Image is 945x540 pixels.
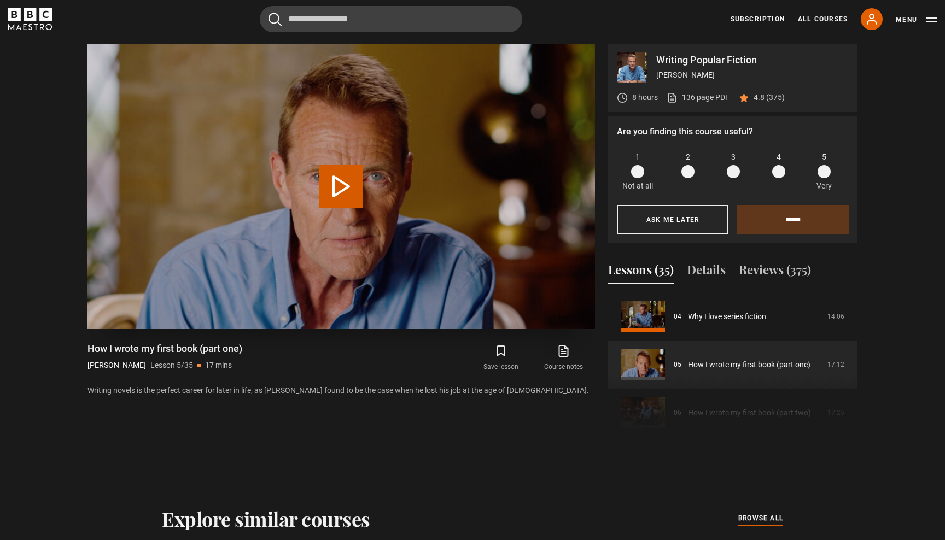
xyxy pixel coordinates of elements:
p: [PERSON_NAME] [656,69,849,81]
a: How I wrote my first book (part one) [688,359,810,371]
button: Toggle navigation [896,14,937,25]
a: Course notes [533,342,595,374]
span: 2 [686,151,690,163]
button: Ask me later [617,205,728,234]
button: Lessons (35) [608,261,674,284]
p: Writing Popular Fiction [656,55,849,65]
span: 1 [635,151,640,163]
button: Play Lesson How I wrote my first book (part one) [319,165,363,208]
p: Are you finding this course useful? [617,125,849,138]
span: 4 [777,151,781,163]
span: 5 [822,151,826,163]
p: Writing novels is the perfect career for later in life, as [PERSON_NAME] found to be the case whe... [87,385,595,396]
p: 4.8 (375) [754,92,785,103]
p: 8 hours [632,92,658,103]
p: Very [813,180,835,192]
a: 136 page PDF [667,92,730,103]
p: Not at all [622,180,653,192]
button: Reviews (375) [739,261,811,284]
video-js: Video Player [87,44,595,329]
span: browse all [738,513,783,524]
h1: How I wrote my first book (part one) [87,342,242,355]
a: Why I love series fiction [688,311,766,322]
button: Submit the search query [269,13,282,26]
p: 17 mins [205,360,232,371]
a: All Courses [798,14,848,24]
span: 3 [731,151,736,163]
button: Details [687,261,726,284]
p: [PERSON_NAME] [87,360,146,371]
svg: BBC Maestro [8,8,52,30]
a: browse all [738,513,783,525]
input: Search [260,6,522,32]
h2: Explore similar courses [162,507,370,530]
p: Lesson 5/35 [150,360,193,371]
button: Save lesson [470,342,532,374]
a: Subscription [731,14,785,24]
